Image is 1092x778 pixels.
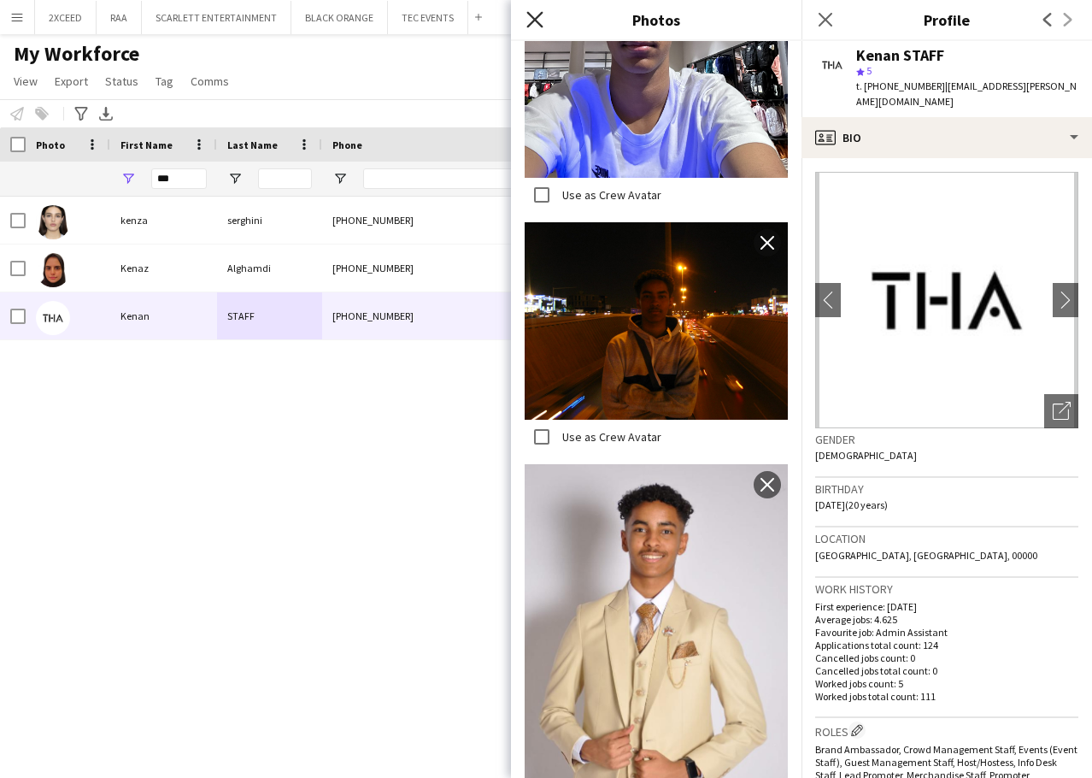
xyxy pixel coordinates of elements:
a: Comms [184,70,236,92]
app-action-btn: Export XLSX [96,103,116,124]
img: Crew avatar or photo [815,172,1078,428]
p: Cancelled jobs total count: 0 [815,664,1078,677]
h3: Work history [815,581,1078,597]
span: [DATE] (20 years) [815,498,888,511]
input: Last Name Filter Input [258,168,312,189]
span: [GEOGRAPHIC_DATA], [GEOGRAPHIC_DATA], 00000 [815,549,1037,562]
div: STAFF [217,292,322,339]
app-action-btn: Advanced filters [71,103,91,124]
img: kenza serghini [36,205,70,239]
button: BLACK ORANGE [291,1,388,34]
span: t. [PHONE_NUMBER] [856,80,945,92]
span: View [14,74,38,89]
button: Open Filter Menu [332,171,348,186]
h3: Profile [801,9,1092,31]
button: 2XCEED [35,1,97,34]
p: Worked jobs total count: 111 [815,690,1078,703]
p: Worked jobs count: 5 [815,677,1078,690]
div: [PHONE_NUMBER] [322,292,541,339]
div: Open photos pop-in [1044,394,1078,428]
div: Kenan [110,292,217,339]
span: | [EMAIL_ADDRESS][PERSON_NAME][DOMAIN_NAME] [856,80,1077,108]
div: serghini [217,197,322,244]
img: Kenan STAFF [36,301,70,335]
span: Last Name [227,139,278,151]
label: Use as Crew Avatar [559,429,661,445]
h3: Location [815,531,1078,546]
p: Cancelled jobs count: 0 [815,651,1078,664]
span: [DEMOGRAPHIC_DATA] [815,449,917,462]
button: RAA [97,1,142,34]
span: Phone [332,139,362,151]
h3: Photos [511,9,801,31]
span: Photo [36,139,65,151]
h3: Birthday [815,481,1078,497]
span: Export [55,74,88,89]
a: View [7,70,44,92]
input: Phone Filter Input [363,168,531,189]
button: Open Filter Menu [120,171,136,186]
button: SCARLETT ENTERTAINMENT [142,1,291,34]
img: Kenaz Alghamdi [36,253,70,287]
input: First Name Filter Input [151,168,207,189]
span: Status [105,74,138,89]
h3: Roles [815,722,1078,740]
h3: Gender [815,432,1078,447]
p: Favourite job: Admin Assistant [815,626,1078,639]
button: TEC EVENTS [388,1,468,34]
span: 5 [866,64,872,77]
span: First Name [120,139,173,151]
button: Open Filter Menu [227,171,243,186]
label: Use as Crew Avatar [559,187,661,203]
div: kenza [110,197,217,244]
p: First experience: [DATE] [815,600,1078,613]
span: My Workforce [14,41,139,67]
div: Alghamdi [217,245,322,292]
p: Average jobs: 4.625 [815,613,1078,626]
div: Bio [801,117,1092,158]
div: [PHONE_NUMBER] [322,245,541,292]
span: Tag [156,74,173,89]
span: Comms [191,74,229,89]
p: Applications total count: 124 [815,639,1078,651]
img: Crew photo 619583 [525,222,788,420]
div: Kenan STAFF [856,48,944,63]
a: Status [98,70,145,92]
a: Export [48,70,95,92]
a: Tag [149,70,180,92]
div: Kenaz [110,245,217,292]
div: [PHONE_NUMBER] [322,197,541,244]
